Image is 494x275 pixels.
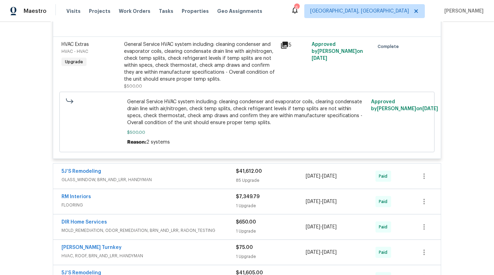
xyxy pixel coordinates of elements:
span: Geo Assignments [217,8,262,15]
span: $75.00 [236,245,253,250]
span: [DATE] [306,225,320,229]
span: MOLD_REMEDIATION, ODOR_REMEDIATION, BRN_AND_LRR, RADON_TESTING [61,227,236,234]
span: [DATE] [306,199,320,204]
span: [PERSON_NAME] [442,8,484,15]
span: Approved by [PERSON_NAME] on [312,42,363,61]
span: [DATE] [422,106,438,111]
span: HVAC Extras [61,42,89,47]
span: Paid [379,224,390,230]
span: HVAC - HVAC [61,49,88,54]
span: [DATE] [312,56,327,61]
span: [DATE] [322,225,337,229]
div: 1 Upgrade [236,253,306,260]
span: $500.00 [127,129,367,136]
div: 85 Upgrade [236,177,306,184]
span: Complete [378,43,402,50]
span: Paid [379,173,390,180]
span: - [306,198,337,205]
div: 6 [294,4,299,11]
a: RM Interiors [61,194,91,199]
span: [DATE] [322,199,337,204]
span: Maestro [24,8,47,15]
span: $650.00 [236,220,256,225]
a: [PERSON_NAME] Turnkey [61,245,122,250]
span: $41,612.00 [236,169,262,174]
span: Projects [89,8,110,15]
span: Paid [379,249,390,256]
span: Visits [66,8,81,15]
span: Approved by [PERSON_NAME] on [371,99,438,111]
div: 5 [280,41,307,49]
span: - [306,173,337,180]
span: [GEOGRAPHIC_DATA], [GEOGRAPHIC_DATA] [310,8,409,15]
span: Tasks [159,9,173,14]
div: 1 Upgrade [236,202,306,209]
div: 1 Upgrade [236,228,306,235]
span: - [306,224,337,230]
span: [DATE] [306,174,320,179]
a: DIR Home Services [61,220,107,225]
span: $7,349.79 [236,194,260,199]
span: General Service HVAC system including: cleaning condenser and evaporator coils, clearing condensa... [127,98,367,126]
span: Paid [379,198,390,205]
span: GLASS_WINDOW, BRN_AND_LRR, HANDYMAN [61,176,236,183]
span: $500.00 [124,84,142,88]
span: 2 systems [146,140,170,145]
span: Upgrade [62,58,86,65]
span: [DATE] [306,250,320,255]
span: - [306,249,337,256]
div: General Service HVAC system including: cleaning condenser and evaporator coils, clearing condensa... [124,41,276,83]
span: HVAC, ROOF, BRN_AND_LRR, HANDYMAN [61,252,236,259]
span: [DATE] [322,174,337,179]
span: FLOORING [61,202,236,209]
span: Properties [182,8,209,15]
a: 5J’S Remodeling [61,169,101,174]
span: [DATE] [322,250,337,255]
span: Work Orders [119,8,150,15]
span: Reason: [127,140,146,145]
